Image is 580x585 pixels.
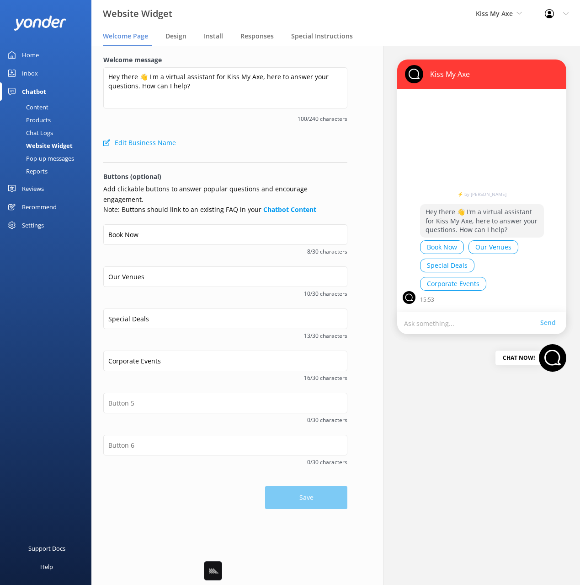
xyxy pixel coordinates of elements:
button: Special Deals [420,259,474,272]
textarea: Hey there 👋 I'm a virtual assistant for Kiss My Axe, here to answer your questions. How can I help? [103,67,347,108]
a: Chatbot Content [263,205,316,214]
label: Welcome message [103,55,347,65]
span: 8/30 characters [103,247,347,256]
div: Settings [22,216,44,234]
div: Home [22,46,39,64]
a: Chat Logs [5,126,91,139]
span: Design [165,32,186,41]
a: ⚡ by [PERSON_NAME] [420,192,544,196]
img: yonder-white-logo.png [14,16,66,31]
input: Button 5 [103,393,347,413]
p: Ask something... [404,319,540,327]
div: Chat Logs [5,126,53,139]
p: Hey there 👋 I'm a virtual assistant for Kiss My Axe, here to answer your questions. How can I help? [420,204,544,238]
div: Support Docs [28,539,65,558]
p: Add clickable buttons to answer popular questions and encourage engagement. Note: Buttons should ... [103,184,347,215]
div: Inbox [22,64,38,82]
a: Content [5,101,91,114]
input: Button 2 [103,266,347,287]
button: Edit Business Name [103,134,176,152]
a: Products [5,114,91,126]
button: Our Venues [468,240,518,254]
div: Content [5,101,48,114]
a: Send [540,318,559,328]
button: Book Now [420,240,464,254]
span: 100/240 characters [103,114,347,123]
span: Kiss My Axe [476,9,513,18]
span: Install [204,32,223,41]
p: Kiss My Axe [423,69,470,79]
p: Buttons (optional) [103,172,347,182]
span: 13/30 characters [103,331,347,340]
div: Website Widget [5,139,73,152]
span: 10/30 characters [103,289,347,298]
p: 15:53 [420,295,434,304]
button: Corporate Events [420,277,486,291]
div: Products [5,114,51,126]
span: 0/30 characters [103,458,347,466]
h3: Website Widget [103,6,172,21]
div: Reports [5,165,48,178]
span: 0/30 characters [103,416,347,424]
input: Button 6 [103,435,347,455]
a: Pop-up messages [5,152,91,165]
a: Reports [5,165,91,178]
div: Pop-up messages [5,152,74,165]
div: Recommend [22,198,57,216]
a: Website Widget [5,139,91,152]
div: Reviews [22,179,44,198]
div: Chatbot [22,82,46,101]
span: Responses [240,32,274,41]
input: Button 4 [103,351,347,371]
span: Welcome Page [103,32,148,41]
span: 16/30 characters [103,374,347,382]
input: Button 1 [103,224,347,245]
div: Chat Now! [495,351,542,365]
div: Help [40,558,53,576]
input: Button 3 [103,309,347,329]
span: Special Instructions [291,32,353,41]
